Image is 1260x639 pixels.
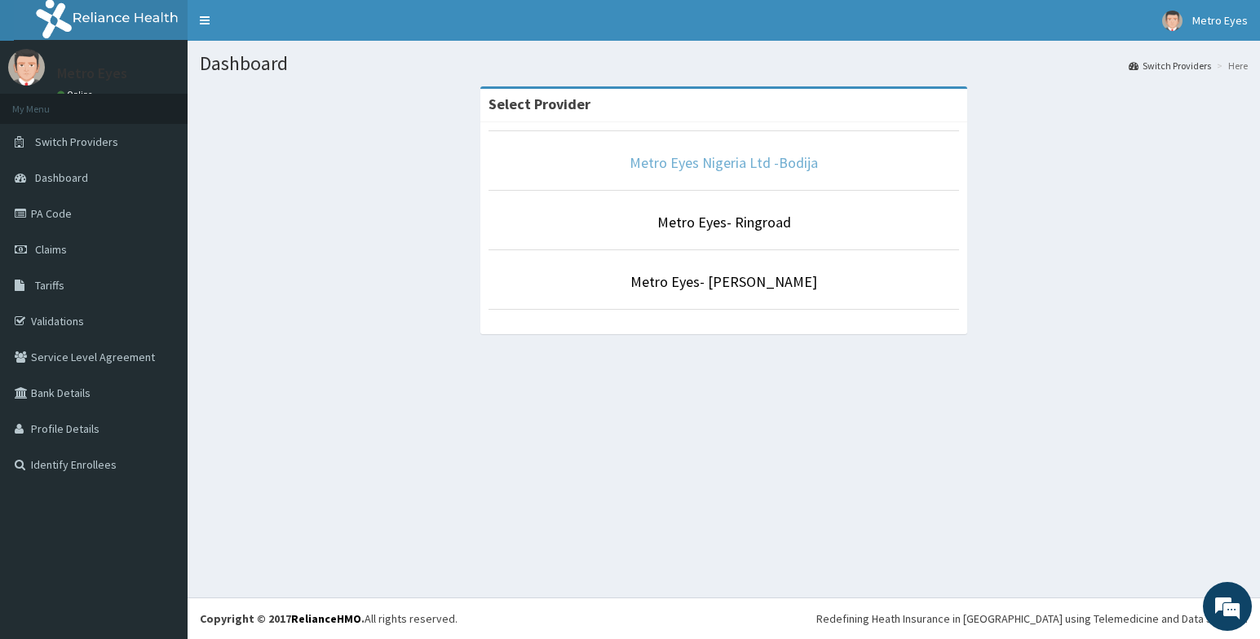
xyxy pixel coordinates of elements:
[489,95,590,113] strong: Select Provider
[630,272,817,291] a: Metro Eyes- [PERSON_NAME]
[57,66,127,81] p: Metro Eyes
[1129,59,1211,73] a: Switch Providers
[8,49,45,86] img: User Image
[35,242,67,257] span: Claims
[57,89,96,100] a: Online
[200,611,365,626] strong: Copyright © 2017 .
[35,278,64,293] span: Tariffs
[200,53,1248,74] h1: Dashboard
[630,153,818,172] a: Metro Eyes Nigeria Ltd -Bodija
[816,610,1248,627] div: Redefining Heath Insurance in [GEOGRAPHIC_DATA] using Telemedicine and Data Science!
[291,611,361,626] a: RelianceHMO
[1213,59,1248,73] li: Here
[1162,11,1183,31] img: User Image
[188,597,1260,639] footer: All rights reserved.
[1192,13,1248,28] span: Metro Eyes
[35,170,88,185] span: Dashboard
[35,134,118,149] span: Switch Providers
[657,213,791,231] a: Metro Eyes- Ringroad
